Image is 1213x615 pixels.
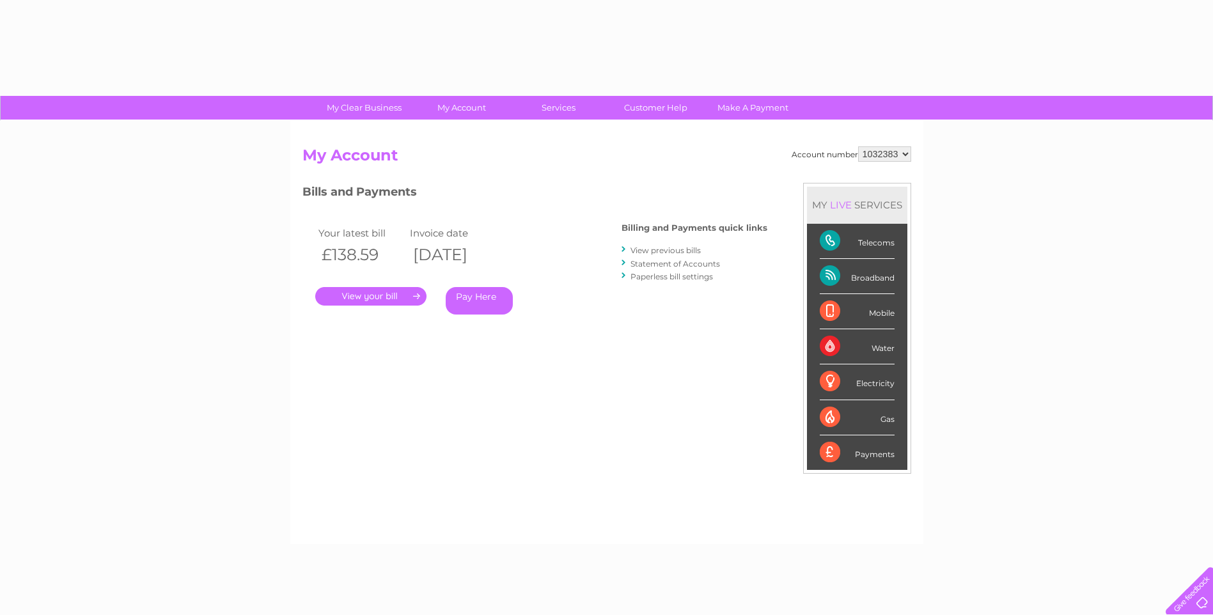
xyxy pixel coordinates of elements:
th: [DATE] [407,242,499,268]
td: Your latest bill [315,224,407,242]
div: Electricity [820,364,895,400]
td: Invoice date [407,224,499,242]
a: Customer Help [603,96,708,120]
a: Make A Payment [700,96,806,120]
a: My Account [409,96,514,120]
div: Broadband [820,259,895,294]
a: View previous bills [630,245,701,255]
a: Services [506,96,611,120]
a: My Clear Business [311,96,417,120]
a: . [315,287,427,306]
div: Telecoms [820,224,895,259]
a: Paperless bill settings [630,272,713,281]
div: Account number [792,146,911,162]
div: MY SERVICES [807,187,907,223]
div: Gas [820,400,895,435]
h3: Bills and Payments [302,183,767,205]
div: Payments [820,435,895,470]
h2: My Account [302,146,911,171]
th: £138.59 [315,242,407,268]
div: LIVE [827,199,854,211]
a: Pay Here [446,287,513,315]
div: Water [820,329,895,364]
h4: Billing and Payments quick links [622,223,767,233]
a: Statement of Accounts [630,259,720,269]
div: Mobile [820,294,895,329]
